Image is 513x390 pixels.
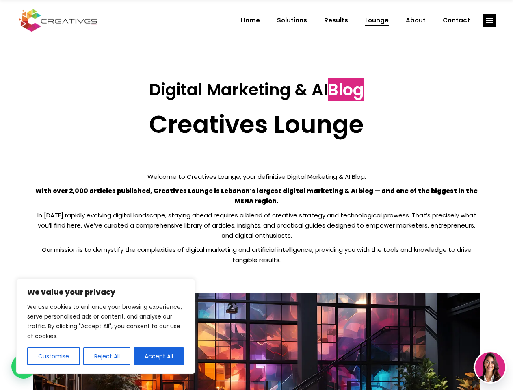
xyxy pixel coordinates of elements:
[27,302,184,341] p: We use cookies to enhance your browsing experience, serve personalised ads or content, and analys...
[33,210,480,240] p: In [DATE] rapidly evolving digital landscape, staying ahead requires a blend of creative strategy...
[27,347,80,365] button: Customise
[365,10,389,31] span: Lounge
[328,78,364,101] span: Blog
[475,352,505,382] img: agent
[324,10,348,31] span: Results
[33,171,480,182] p: Welcome to Creatives Lounge, your definitive Digital Marketing & AI Blog.
[316,10,357,31] a: Results
[483,14,496,27] a: link
[33,245,480,265] p: Our mission is to demystify the complexities of digital marketing and artificial intelligence, pr...
[27,287,184,297] p: We value your privacy
[35,186,478,205] strong: With over 2,000 articles published, Creatives Lounge is Lebanon’s largest digital marketing & AI ...
[83,347,131,365] button: Reject All
[434,10,478,31] a: Contact
[277,10,307,31] span: Solutions
[33,110,480,139] h2: Creatives Lounge
[232,10,268,31] a: Home
[16,279,195,374] div: We value your privacy
[134,347,184,365] button: Accept All
[443,10,470,31] span: Contact
[357,10,397,31] a: Lounge
[406,10,426,31] span: About
[241,10,260,31] span: Home
[397,10,434,31] a: About
[33,80,480,100] h3: Digital Marketing & AI
[268,10,316,31] a: Solutions
[17,8,99,33] img: Creatives
[11,354,36,379] div: WhatsApp contact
